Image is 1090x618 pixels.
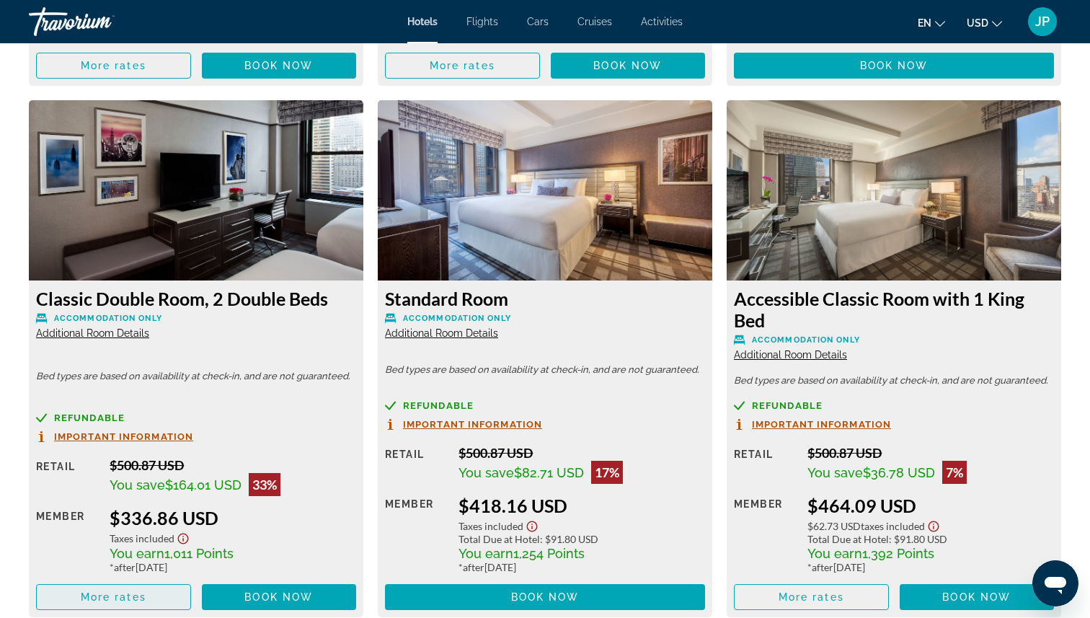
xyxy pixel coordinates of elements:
span: More rates [430,60,495,71]
a: Cruises [577,16,612,27]
button: Important Information [734,418,891,431]
h3: Classic Double Room, 2 Double Beds [36,288,356,309]
a: Refundable [36,412,356,423]
span: Important Information [752,420,891,429]
span: Taxes included [458,520,523,532]
span: Book now [860,60,929,71]
div: 33% [249,473,280,496]
span: Additional Room Details [385,327,498,339]
img: Accessible Classic Room with 1 King Bed [727,100,1061,281]
img: Standard Room [378,100,712,281]
span: $62.73 USD [807,520,861,532]
div: $336.86 USD [110,507,356,529]
span: More rates [81,60,146,71]
span: You save [807,465,863,480]
span: USD [967,17,988,29]
span: $164.01 USD [165,477,242,493]
span: Total Due at Hotel [458,533,540,545]
a: Activities [641,16,683,27]
p: Bed types are based on availability at check-in, and are not guaranteed. [36,371,356,381]
span: Important Information [403,420,542,429]
p: Bed types are based on availability at check-in, and are not guaranteed. [734,376,1054,386]
div: Member [385,495,448,573]
button: Show Taxes and Fees disclaimer [174,529,192,545]
iframe: Button to launch messaging window [1032,560,1078,606]
span: You earn [458,546,513,561]
span: Book now [244,591,313,603]
div: Member [734,495,797,573]
button: Important Information [36,431,193,443]
div: * [DATE] [807,561,1054,573]
span: Book now [244,60,313,71]
a: Travorium [29,3,173,40]
span: Refundable [403,401,474,410]
button: More rates [734,584,889,610]
button: Book now [202,53,357,79]
span: $82.71 USD [514,465,584,480]
span: Taxes included [861,520,925,532]
a: Flights [466,16,498,27]
button: Show Taxes and Fees disclaimer [925,516,942,533]
span: 1,011 Points [164,546,234,561]
button: Book now [551,53,706,79]
span: You earn [807,546,862,561]
span: Refundable [54,413,125,423]
div: * [DATE] [458,561,705,573]
div: $500.87 USD [807,445,1054,461]
button: Important Information [385,418,542,431]
span: Accommodation Only [403,314,511,323]
span: Additional Room Details [734,349,847,361]
span: after [812,561,833,573]
div: $500.87 USD [110,457,356,473]
span: after [114,561,136,573]
a: Cars [527,16,549,27]
div: * [DATE] [110,561,356,573]
div: : $91.80 USD [458,533,705,545]
span: Important Information [54,432,193,441]
div: $418.16 USD [458,495,705,516]
span: Book now [942,591,1011,603]
button: Book now [734,53,1054,79]
span: More rates [779,591,844,603]
span: Accommodation Only [54,314,162,323]
button: User Menu [1024,6,1061,37]
div: 7% [942,461,967,484]
span: Total Due at Hotel [807,533,889,545]
span: More rates [81,591,146,603]
div: 17% [591,461,623,484]
span: You save [458,465,514,480]
button: Book now [202,584,357,610]
div: Retail [36,457,99,496]
div: Retail [385,445,448,484]
a: Refundable [734,400,1054,411]
div: : $91.80 USD [807,533,1054,545]
button: More rates [36,584,191,610]
button: More rates [385,53,540,79]
h3: Accessible Classic Room with 1 King Bed [734,288,1054,331]
span: 1,254 Points [513,546,585,561]
span: Book now [511,591,580,603]
button: Change currency [967,12,1002,33]
button: Show Taxes and Fees disclaimer [523,516,541,533]
img: Classic Double Room, 2 Double Beds [29,100,363,281]
span: Book now [593,60,662,71]
button: Change language [918,12,945,33]
div: Retail [734,445,797,484]
div: $464.09 USD [807,495,1054,516]
span: after [463,561,484,573]
div: Member [36,507,99,573]
span: Additional Room Details [36,327,149,339]
span: 1,392 Points [862,546,934,561]
a: Refundable [385,400,705,411]
span: en [918,17,931,29]
div: $500.87 USD [458,445,705,461]
span: $36.78 USD [863,465,935,480]
button: Book now [900,584,1055,610]
span: You save [110,477,165,493]
a: Hotels [407,16,438,27]
span: JP [1035,14,1050,29]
